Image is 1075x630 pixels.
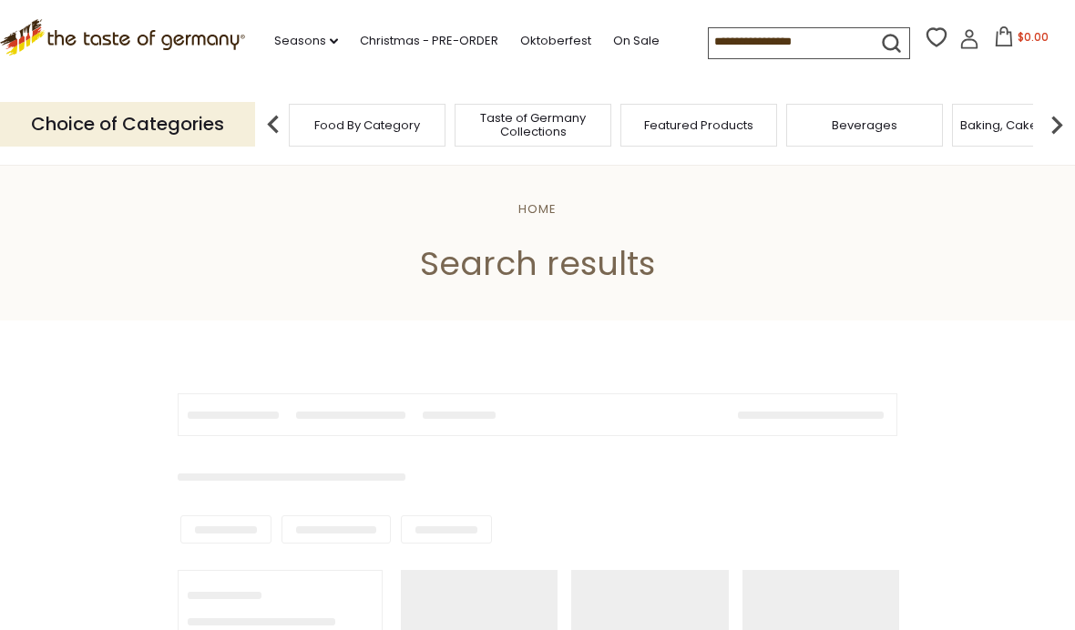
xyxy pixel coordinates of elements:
a: On Sale [613,31,660,51]
h1: Search results [56,243,1019,284]
img: previous arrow [255,107,292,143]
a: Food By Category [314,118,420,132]
a: Featured Products [644,118,753,132]
a: Christmas - PRE-ORDER [360,31,498,51]
a: Beverages [832,118,897,132]
a: Seasons [274,31,338,51]
span: $0.00 [1018,29,1049,45]
a: Home [518,200,557,218]
a: Oktoberfest [520,31,591,51]
img: next arrow [1039,107,1075,143]
a: Taste of Germany Collections [460,111,606,138]
button: $0.00 [983,26,1060,54]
